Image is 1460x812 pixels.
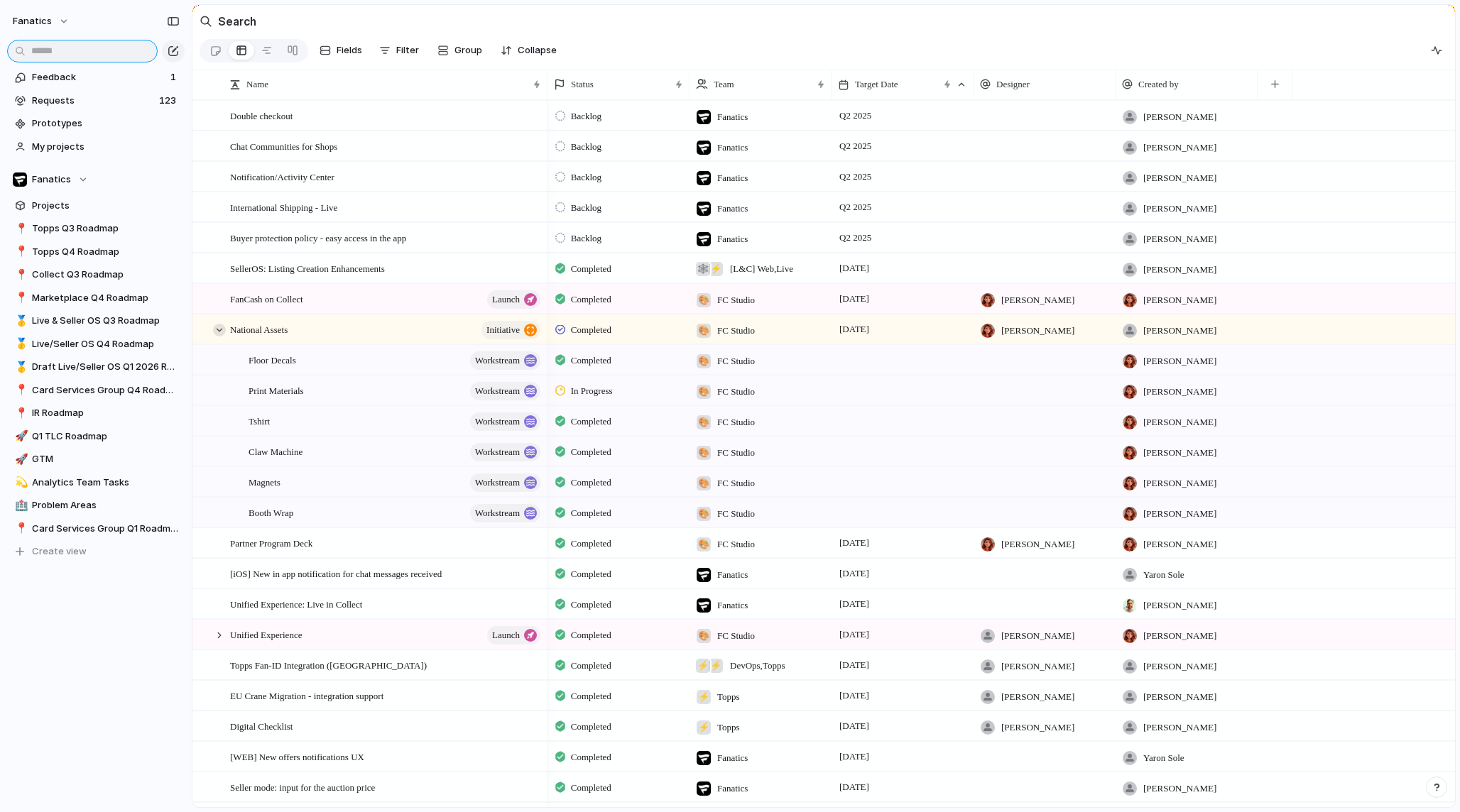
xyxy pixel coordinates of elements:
span: FC Studio [717,324,755,338]
span: Fanatics [32,172,71,187]
span: [PERSON_NAME] [1143,415,1216,429]
a: Prototypes [7,113,185,134]
span: Digital Checklist [230,718,293,734]
div: 🏥 [15,498,25,514]
span: [PERSON_NAME] [1143,598,1216,613]
div: ⚡ [696,659,710,673]
span: [DATE] [836,626,873,643]
span: [PERSON_NAME] [1143,659,1216,674]
span: Q2 2025 [836,229,875,246]
div: 📍 [15,520,25,537]
a: 📍Topps Q4 Roadmap [7,241,185,263]
span: Completed [571,415,611,429]
div: 📍 [15,405,25,422]
span: Card Services Group Q1 Roadmap [32,522,180,536]
button: Filter [374,39,425,62]
span: [DATE] [836,565,873,582]
span: [DATE] [836,260,873,277]
button: 📍 [13,268,27,282]
a: My projects [7,136,185,158]
a: Requests123 [7,90,185,111]
span: Completed [571,689,611,703]
span: [PERSON_NAME] [1143,720,1216,735]
span: Unified Experience: Live in Collect [230,596,362,612]
span: [PERSON_NAME] [1143,507,1216,521]
span: Fields [337,43,362,57]
span: Topps [717,690,740,704]
button: 📍 [13,383,27,397]
a: Feedback1 [7,67,185,88]
div: 🎨 [697,629,711,643]
span: Requests [32,94,155,108]
span: Fanatics [717,781,748,796]
span: [PERSON_NAME] [1001,720,1074,735]
span: [DATE] [836,534,873,552]
span: Completed [571,476,611,490]
button: Create view [7,541,185,562]
span: IR Roadmap [32,406,180,420]
span: Created by [1138,77,1179,92]
span: FC Studio [717,476,755,490]
div: ⚡ [697,720,711,735]
span: Yaron Sole [1143,751,1184,765]
a: 🥇Live/Seller OS Q4 Roadmap [7,334,185,355]
button: 📍 [13,522,27,536]
span: Q2 2025 [836,107,875,124]
div: 🥇 [15,313,25,329]
div: 💫Analytics Team Tasks [7,472,185,493]
div: 🎨 [697,385,711,399]
span: GTM [32,452,180,466]
span: Completed [571,628,611,642]
span: Name [246,77,268,92]
span: [PERSON_NAME] [1143,324,1216,338]
span: [PERSON_NAME] [1143,385,1216,399]
button: workstream [470,351,540,370]
span: Status [571,77,594,92]
button: 🥇 [13,360,27,374]
span: workstream [475,351,520,371]
a: 🏥Problem Areas [7,495,185,516]
span: Q1 TLC Roadmap [32,429,180,444]
div: 🎨 [697,293,711,307]
span: Print Materials [249,382,304,398]
div: 📍 [15,290,25,306]
span: Fanatics [717,171,748,185]
span: Tshirt [249,412,270,429]
button: Group [430,39,489,62]
span: Topps Q3 Roadmap [32,221,180,236]
span: Marketplace Q4 Roadmap [32,291,180,305]
span: workstream [475,381,520,401]
span: [DATE] [836,596,873,613]
div: 🥇 [15,359,25,375]
span: In Progress [571,384,613,398]
span: fanatics [13,14,52,28]
div: 📍 [15,221,25,237]
span: SellerOS: Listing Creation Enhancements [230,260,385,276]
span: Group [454,43,482,57]
span: [PERSON_NAME] [1143,476,1216,490]
div: 🎨 [697,324,711,338]
span: Completed [571,598,611,612]
div: 🎨 [697,354,711,368]
button: initiative [481,321,540,339]
span: [DATE] [836,657,873,674]
span: Fanatics [717,110,748,124]
button: 📍 [13,245,27,259]
span: [DATE] [836,687,873,704]
span: [PERSON_NAME] [1143,690,1216,704]
button: 💫 [13,476,27,490]
div: ⚡ [709,659,723,673]
span: Backlog [571,231,601,246]
span: FanCash on Collect [230,290,303,307]
span: launch [492,625,520,645]
span: International Shipping - Live [230,199,337,215]
span: [PERSON_NAME] [1143,629,1216,643]
span: Q2 2025 [836,168,875,185]
span: [PERSON_NAME] [1143,263,1216,277]
span: FC Studio [717,415,755,429]
span: Prototypes [32,116,180,131]
div: 🚀GTM [7,449,185,470]
span: FC Studio [717,385,755,399]
span: Q2 2025 [836,199,875,216]
div: 🎨 [697,537,711,552]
